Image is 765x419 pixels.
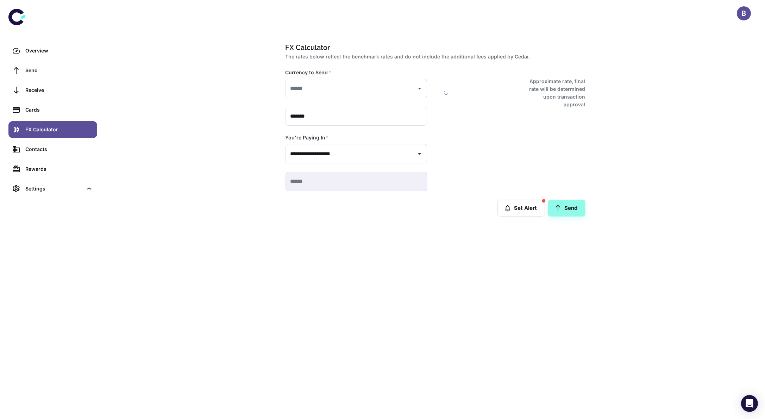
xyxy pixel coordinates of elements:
a: Receive [8,82,97,99]
a: Contacts [8,141,97,158]
div: Settings [8,180,97,197]
button: Open [415,83,425,93]
div: FX Calculator [25,126,93,133]
button: Open [415,149,425,159]
div: Contacts [25,145,93,153]
a: Rewards [8,161,97,177]
a: FX Calculator [8,121,97,138]
div: Open Intercom Messenger [741,395,758,412]
label: You're Paying In [286,134,329,141]
div: Rewards [25,165,93,173]
a: Cards [8,101,97,118]
h6: Approximate rate, final rate will be determined upon transaction approval [522,77,585,108]
div: Overview [25,47,93,55]
div: Receive [25,86,93,94]
a: Send [548,200,585,217]
button: Set Alert [497,200,545,217]
label: Currency to Send [286,69,332,76]
h1: FX Calculator [286,42,583,53]
a: Send [8,62,97,79]
button: B [737,6,751,20]
div: Settings [25,185,82,193]
div: Cards [25,106,93,114]
div: Send [25,67,93,74]
a: Overview [8,42,97,59]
